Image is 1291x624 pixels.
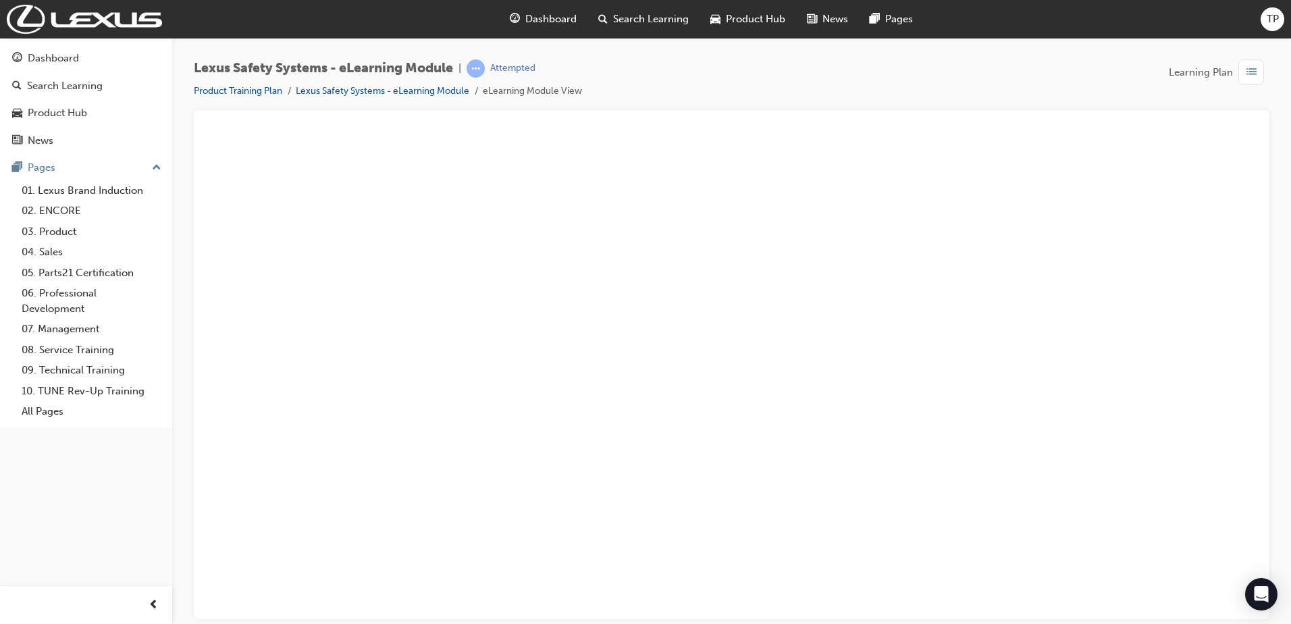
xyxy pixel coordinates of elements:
span: guage-icon [12,53,22,65]
button: Pages [5,155,167,180]
a: pages-iconPages [859,5,924,33]
a: Search Learning [5,74,167,99]
span: search-icon [598,11,608,28]
span: pages-icon [12,162,22,174]
span: Lexus Safety Systems - eLearning Module [194,61,453,76]
a: 04. Sales [16,242,167,263]
div: News [28,133,53,149]
a: Lexus Safety Systems - eLearning Module [296,85,469,97]
div: Pages [28,160,55,176]
a: Product Training Plan [194,85,282,97]
a: 09. Technical Training [16,360,167,381]
a: 05. Parts21 Certification [16,263,167,284]
a: Product Hub [5,101,167,126]
span: Pages [885,11,913,27]
a: 01. Lexus Brand Induction [16,180,167,201]
a: car-iconProduct Hub [700,5,796,33]
li: eLearning Module View [483,84,582,99]
span: Learning Plan [1169,65,1233,80]
a: All Pages [16,401,167,422]
span: car-icon [710,11,720,28]
span: news-icon [12,135,22,147]
img: Trak [7,5,162,34]
span: car-icon [12,107,22,120]
button: DashboardSearch LearningProduct HubNews [5,43,167,155]
span: Dashboard [525,11,577,27]
span: | [458,61,461,76]
a: 10. TUNE Rev-Up Training [16,381,167,402]
span: TP [1267,11,1279,27]
a: search-iconSearch Learning [587,5,700,33]
a: 08. Service Training [16,340,167,361]
span: learningRecordVerb_ATTEMPT-icon [467,59,485,78]
span: prev-icon [149,597,159,614]
span: list-icon [1246,64,1257,81]
span: Search Learning [613,11,689,27]
span: news-icon [807,11,817,28]
a: Dashboard [5,46,167,71]
div: Dashboard [28,51,79,66]
span: up-icon [152,159,161,177]
div: Search Learning [27,78,103,94]
span: Product Hub [726,11,785,27]
a: 03. Product [16,222,167,242]
div: Open Intercom Messenger [1245,578,1277,610]
span: pages-icon [870,11,880,28]
span: search-icon [12,80,22,93]
span: guage-icon [510,11,520,28]
button: TP [1261,7,1284,31]
div: Attempted [490,62,535,75]
button: Learning Plan [1169,59,1269,85]
div: Product Hub [28,105,87,121]
a: news-iconNews [796,5,859,33]
span: News [822,11,848,27]
a: guage-iconDashboard [499,5,587,33]
a: 06. Professional Development [16,283,167,319]
a: 07. Management [16,319,167,340]
a: 02. ENCORE [16,201,167,222]
a: News [5,128,167,153]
